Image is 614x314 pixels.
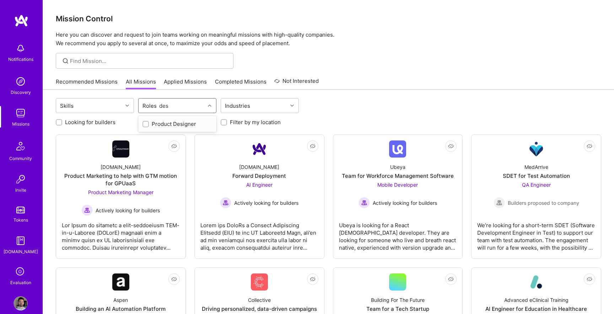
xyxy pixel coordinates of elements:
img: Actively looking for builders [81,204,93,216]
div: Team for a Tech Startup [366,305,429,313]
img: Company Logo [528,140,545,158]
div: Notifications [8,55,33,63]
span: Product Marketing Manager [88,189,153,195]
div: Discovery [11,89,31,96]
div: Team for Workforce Management Software [342,172,454,180]
div: Missions [12,120,29,128]
i: icon EyeClosed [448,276,454,282]
div: Community [9,155,32,162]
span: Mobile Developer [377,182,418,188]
img: Builders proposed to company [494,197,505,208]
div: Evaluation [10,279,31,286]
a: Not Interested [274,77,319,90]
a: Company LogoMedArriveSDET for Test AutomationQA Engineer Builders proposed to companyBuilders pro... [477,140,595,253]
div: Lorem ips DoloRs a Consect Adipiscing Elitsedd (EIU) te inc UT Laboreetd Magn, ali’en ad min veni... [200,216,318,251]
div: MedArrive [524,163,548,171]
a: Company Logo[DOMAIN_NAME]Product Marketing to help with GTM motion for GPUaaSProduct Marketing Ma... [62,140,180,253]
i: icon EyeClosed [587,143,592,149]
div: SDET for Test Automation [503,172,570,180]
img: bell [14,41,28,55]
img: discovery [14,74,28,89]
img: guide book [14,234,28,248]
img: User Avatar [14,296,28,310]
i: icon Chevron [125,104,129,107]
div: Product Marketing to help with GTM motion for GPUaaS [62,172,180,187]
i: icon EyeClosed [310,276,316,282]
div: Ubeya is looking for a React [DEMOGRAPHIC_DATA] developer. They are looking for someone who live ... [339,216,457,251]
img: Company Logo [528,273,545,291]
span: QA Engineer [522,182,551,188]
img: teamwork [14,106,28,120]
a: Recommended Missions [56,78,118,90]
div: AI Engineer for Education in Healthcare [485,305,587,313]
div: [DOMAIN_NAME] [4,248,38,255]
span: Actively looking for builders [373,199,437,207]
div: Building an AI Automation Platform [76,305,166,313]
a: Company LogoUbeyaTeam for Workforce Management SoftwareMobile Developer Actively looking for buil... [339,140,457,253]
div: Aspen [113,296,128,304]
img: Company Logo [112,140,129,158]
div: Roles [141,101,158,111]
a: Company Logo[DOMAIN_NAME]Forward DeploymentAI Engineer Actively looking for buildersActively look... [200,140,318,253]
div: Tokens [14,216,28,224]
i: icon SelectionTeam [14,265,27,279]
i: icon Chevron [208,104,211,107]
img: Actively looking for builders [359,197,370,208]
div: Industries [223,101,252,111]
i: icon EyeClosed [448,143,454,149]
label: Looking for builders [65,118,115,126]
span: Builders proposed to company [508,199,579,207]
input: Find Mission... [70,57,228,65]
div: Product Designer [142,120,212,128]
i: icon EyeClosed [310,143,316,149]
a: Applied Missions [164,78,207,90]
label: Filter by my location [230,118,281,126]
a: Completed Missions [215,78,266,90]
i: icon EyeClosed [171,276,177,282]
span: AI Engineer [246,182,273,188]
div: Lor Ipsum do sitametc a elit-seddoeiusm TEM-in-u-Laboree (DOLorE) magnaali enim a minimv quisn ex... [62,216,180,251]
div: Building For The Future [371,296,425,304]
div: [DOMAIN_NAME] [101,163,141,171]
img: Company Logo [251,273,268,291]
p: Here you can discover and request to join teams working on meaningful missions with high-quality ... [56,31,601,48]
img: tokens [16,207,25,213]
i: icon SearchGrey [61,57,70,65]
img: Invite [14,172,28,186]
div: Driving personalized, data-driven campaigns [202,305,317,313]
div: We’re looking for a short-term SDET (Software Development Engineer in Test) to support our team w... [477,216,595,251]
div: Invite [15,186,26,194]
h3: Mission Control [56,14,601,23]
img: Company Logo [251,140,268,158]
span: Actively looking for builders [234,199,298,207]
div: Ubeya [390,163,405,171]
img: Actively looking for builders [220,197,231,208]
img: Company Logo [389,140,406,158]
a: All Missions [126,78,156,90]
div: Advanced eClinical Training [504,296,569,304]
img: logo [14,14,28,27]
div: [DOMAIN_NAME] [239,163,279,171]
div: Skills [58,101,75,111]
a: User Avatar [12,296,29,310]
div: Forward Deployment [232,172,286,180]
img: Community [12,138,29,155]
i: icon EyeClosed [587,276,592,282]
div: Collective [248,296,271,304]
i: icon Chevron [290,104,294,107]
span: Actively looking for builders [96,207,160,214]
img: Company Logo [112,273,129,291]
i: icon EyeClosed [171,143,177,149]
